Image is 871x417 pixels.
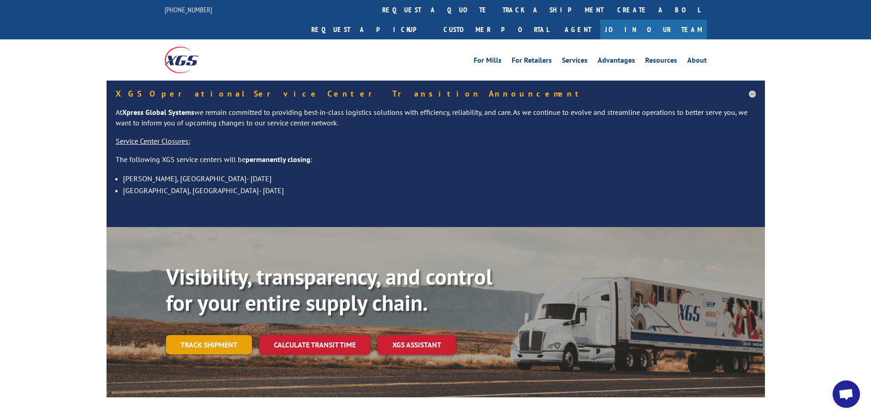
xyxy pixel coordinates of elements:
[123,173,756,184] li: [PERSON_NAME], [GEOGRAPHIC_DATA]- [DATE]
[122,108,194,117] strong: Xpress Global Systems
[378,335,456,355] a: XGS ASSISTANT
[116,154,756,173] p: The following XGS service centers will be :
[116,107,756,136] p: At we remain committed to providing best-in-class logistics solutions with efficiency, reliabilit...
[474,57,502,67] a: For Mills
[437,20,556,39] a: Customer Portal
[259,335,370,355] a: Calculate transit time
[687,57,707,67] a: About
[116,90,756,98] h5: XGS Operational Service Center Transition Announcement
[305,20,437,39] a: Request a pickup
[833,380,860,408] a: Open chat
[562,57,588,67] a: Services
[246,155,310,164] strong: permanently closing
[556,20,600,39] a: Agent
[600,20,707,39] a: Join Our Team
[166,262,492,317] b: Visibility, transparency, and control for your entire supply chain.
[166,335,252,354] a: Track shipment
[123,184,756,196] li: [GEOGRAPHIC_DATA], [GEOGRAPHIC_DATA]- [DATE]
[165,5,212,14] a: [PHONE_NUMBER]
[116,136,190,146] u: Service Center Closures:
[598,57,635,67] a: Advantages
[512,57,552,67] a: For Retailers
[645,57,677,67] a: Resources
